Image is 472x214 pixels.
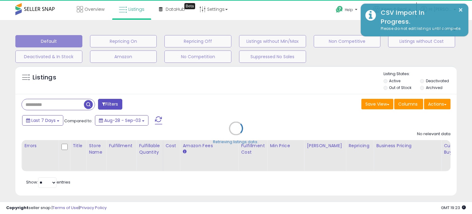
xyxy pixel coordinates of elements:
[166,6,185,12] span: DataHub
[164,50,231,63] button: No Competition
[239,50,306,63] button: Suppressed No Sales
[15,35,82,47] button: Default
[53,205,79,211] a: Terms of Use
[213,139,259,145] div: Retrieving listings data..
[376,8,464,26] div: CSV Import In Progress.
[458,6,463,14] button: ×
[239,35,306,47] button: Listings without Min/Max
[90,35,157,47] button: Repricing On
[6,205,107,211] div: seller snap | |
[85,6,104,12] span: Overview
[314,35,381,47] button: Non Competitive
[184,3,195,9] div: Tooltip anchor
[441,205,466,211] span: 2025-09-11 19:23 GMT
[376,26,464,32] div: Please do not edit listings until complete.
[6,205,29,211] strong: Copyright
[164,35,231,47] button: Repricing Off
[345,7,353,12] span: Help
[388,35,455,47] button: Listings without Cost
[80,205,107,211] a: Privacy Policy
[336,6,343,13] i: Get Help
[90,50,157,63] button: Amazon
[331,1,364,20] a: Help
[128,6,144,12] span: Listings
[15,50,82,63] button: Deactivated & In Stock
